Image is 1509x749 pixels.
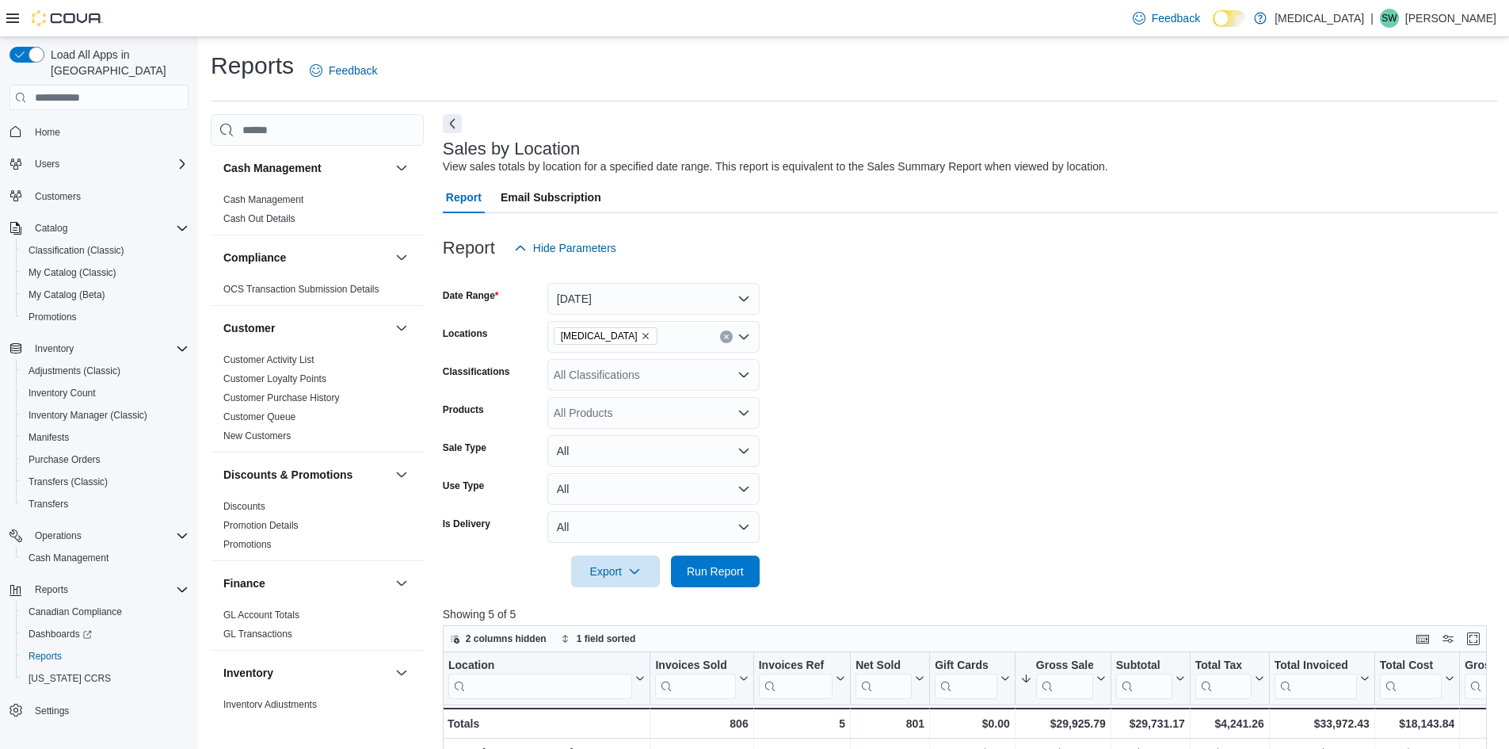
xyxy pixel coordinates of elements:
span: Customer Activity List [223,353,314,366]
button: Customers [3,185,195,208]
div: $4,241.26 [1195,714,1264,733]
a: Purchase Orders [22,450,107,469]
span: Feedback [1152,10,1200,26]
a: Feedback [303,55,383,86]
span: Feedback [329,63,377,78]
button: Users [3,153,195,175]
div: Total Tax [1195,659,1252,699]
a: Inventory Manager (Classic) [22,406,154,425]
button: Settings [3,699,195,722]
button: Promotions [16,306,195,328]
button: Home [3,120,195,143]
span: Catalog [35,222,67,235]
a: Settings [29,701,75,720]
button: Purchase Orders [16,449,195,471]
div: Total Invoiced [1275,659,1357,674]
span: Promotions [29,311,77,323]
span: Customer Queue [223,411,295,423]
span: Classification (Classic) [22,241,189,260]
button: Invoices Ref [758,659,844,699]
span: Run Report [687,564,744,579]
button: Gift Cards [935,659,1010,699]
span: Reports [35,583,68,596]
a: Canadian Compliance [22,602,128,621]
button: Finance [392,574,411,593]
a: Discounts [223,501,265,512]
span: Inventory [35,342,74,355]
span: Transfers [22,495,189,514]
div: View sales totals by location for a specified date range. This report is equivalent to the Sales ... [443,159,1108,175]
p: | [1370,9,1374,28]
button: Open list of options [737,369,750,381]
span: My Catalog (Beta) [22,285,189,304]
div: Total Cost [1380,659,1442,699]
button: Cash Management [16,547,195,569]
span: Inventory Adjustments [223,698,317,711]
button: Display options [1439,629,1458,648]
a: OCS Transaction Submission Details [223,284,379,295]
div: Invoices Ref [758,659,832,674]
img: Cova [32,10,103,26]
a: Customers [29,187,87,206]
span: [MEDICAL_DATA] [561,328,638,344]
button: Net Sold [855,659,924,699]
button: Reports [16,645,195,667]
span: Operations [35,529,82,542]
a: Home [29,123,67,142]
a: Cash Out Details [223,213,295,224]
a: Feedback [1126,2,1206,34]
p: Showing 5 of 5 [443,606,1498,622]
div: 5 [758,714,844,733]
a: Customer Activity List [223,354,314,365]
span: Muse [554,327,657,345]
button: Canadian Compliance [16,601,195,623]
span: Customers [29,186,189,206]
span: Inventory Count [22,384,189,403]
button: Next [443,114,462,133]
button: All [547,473,760,505]
button: Catalog [29,219,74,238]
button: Gross Sales [1020,659,1106,699]
span: Washington CCRS [22,669,189,688]
div: Cash Management [211,190,424,235]
span: New Customers [223,430,291,442]
span: 2 columns hidden [466,632,547,645]
button: Operations [29,526,88,545]
span: Purchase Orders [29,453,101,466]
div: Location [448,659,632,674]
button: Run Report [671,556,760,587]
button: Enter fullscreen [1464,629,1483,648]
button: 2 columns hidden [444,629,553,648]
button: Location [448,659,645,699]
button: Inventory [29,339,80,358]
button: Transfers [16,493,195,515]
h3: Compliance [223,250,286,266]
div: Gross Sales [1036,659,1093,699]
label: Is Delivery [443,518,490,530]
span: Customer Loyalty Points [223,373,326,385]
h3: Finance [223,575,265,591]
label: Sale Type [443,441,486,454]
button: Transfers (Classic) [16,471,195,493]
button: Cash Management [223,160,389,176]
button: Export [571,556,660,587]
span: Manifests [22,428,189,447]
a: Manifests [22,428,75,447]
span: Inventory Manager (Classic) [22,406,189,425]
button: Catalog [3,217,195,239]
span: Operations [29,526,189,545]
div: Invoices Sold [655,659,735,699]
span: Purchase Orders [22,450,189,469]
span: Home [35,126,60,139]
span: Reports [29,650,62,663]
div: Finance [211,606,424,650]
button: Inventory [3,338,195,360]
a: New Customers [223,430,291,441]
span: Load All Apps in [GEOGRAPHIC_DATA] [44,47,189,78]
h1: Reports [211,50,294,82]
h3: Discounts & Promotions [223,467,352,483]
button: [DATE] [547,283,760,315]
span: Report [446,182,482,213]
span: Transfers (Classic) [22,472,189,491]
button: My Catalog (Classic) [16,262,195,284]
